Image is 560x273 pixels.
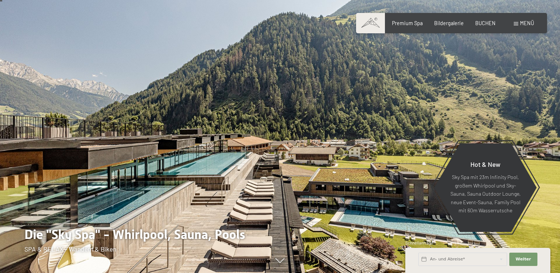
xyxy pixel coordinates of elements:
[450,173,521,215] p: Sky Spa mit 23m Infinity Pool, großem Whirlpool und Sky-Sauna, Sauna Outdoor Lounge, neue Event-S...
[520,20,534,26] span: Menü
[509,253,537,266] button: Weiter
[392,20,423,26] a: Premium Spa
[434,143,537,232] a: Hot & New Sky Spa mit 23m Infinity Pool, großem Whirlpool und Sky-Sauna, Sauna Outdoor Lounge, ne...
[470,160,500,168] span: Hot & New
[405,240,433,245] span: Schnellanfrage
[434,20,464,26] a: Bildergalerie
[475,20,496,26] a: BUCHEN
[516,256,531,262] span: Weiter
